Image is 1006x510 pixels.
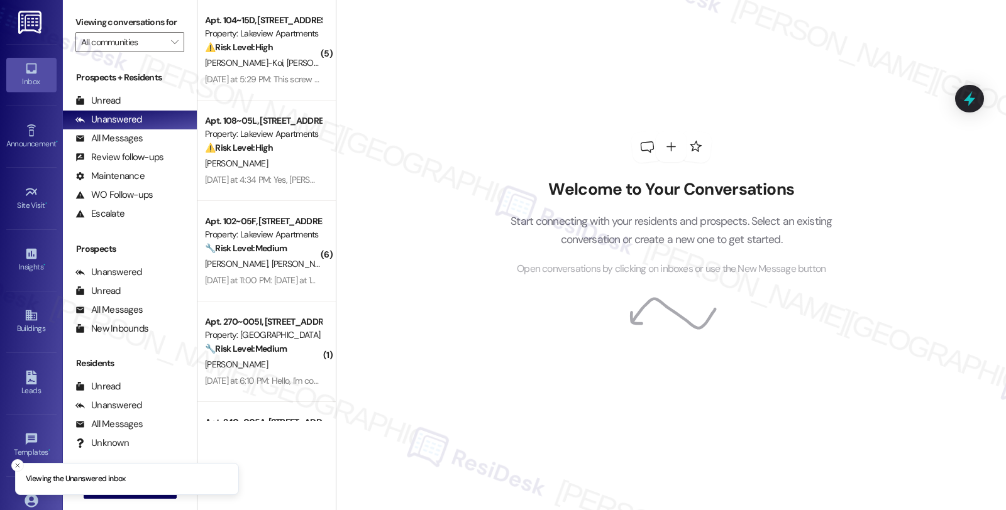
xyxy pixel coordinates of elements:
[75,303,143,317] div: All Messages
[56,138,58,146] span: •
[18,11,44,34] img: ResiDesk Logo
[75,188,153,202] div: WO Follow-ups
[205,258,272,269] span: [PERSON_NAME]
[63,71,197,84] div: Prospects + Residents
[6,428,57,462] a: Templates •
[287,57,365,68] span: [PERSON_NAME]-Koi
[75,418,143,431] div: All Messages
[48,446,50,455] span: •
[205,127,321,141] div: Property: Lakeview Apartments
[205,315,321,328] div: Apt. 270~005I, [STREET_ADDRESS]
[205,174,702,185] div: [DATE] at 4:34 PM: Yes, [PERSON_NAME] is aware I have a backed up tub problem. I need a plumber t...
[205,359,268,370] span: [PERSON_NAME]
[6,58,57,92] a: Inbox
[205,142,273,153] strong: ⚠️ Risk Level: High
[75,13,184,32] label: Viewing conversations for
[272,258,334,269] span: [PERSON_NAME]
[205,242,287,254] strong: 🔧 Risk Level: Medium
[75,113,142,126] div: Unanswered
[492,212,851,248] p: Start connecting with your residents and prospects. Select an existing conversation or create a n...
[205,215,321,228] div: Apt. 102~05F, [STREET_ADDRESS]
[205,114,321,127] div: Apt. 108~05L, [STREET_ADDRESS]
[205,158,268,169] span: [PERSON_NAME]
[205,228,321,241] div: Property: Lakeview Apartments
[75,322,148,335] div: New Inbounds
[26,474,126,485] p: Viewing the Unanswered inbox
[75,132,143,145] div: All Messages
[6,182,57,215] a: Site Visit •
[205,73,630,85] div: [DATE] at 5:29 PM: This screw falls out every single time one tries to lock the door and I have r...
[75,266,142,279] div: Unanswered
[75,151,163,164] div: Review follow-ups
[75,399,142,412] div: Unanswered
[517,261,826,277] span: Open conversations by clicking on inboxes or use the New Message button
[11,459,24,472] button: Close toast
[81,32,164,52] input: All communities
[6,305,57,339] a: Buildings
[205,274,441,286] div: [DATE] at 11:00 PM: [DATE] at 10:00 we have to go fill out the lease
[6,243,57,277] a: Insights •
[205,14,321,27] div: Apt. 104~15D, [STREET_ADDRESS]
[171,37,178,47] i: 
[205,416,321,429] div: Apt. 240~005A, [STREET_ADDRESS]
[205,57,287,68] span: [PERSON_NAME]-Koi
[205,328,321,342] div: Property: [GEOGRAPHIC_DATA]
[63,242,197,256] div: Prospects
[75,380,121,393] div: Unread
[43,261,45,269] span: •
[205,27,321,40] div: Property: Lakeview Apartments
[205,343,287,354] strong: 🔧 Risk Level: Medium
[45,199,47,208] span: •
[63,357,197,370] div: Residents
[75,285,121,298] div: Unread
[6,367,57,401] a: Leads
[75,170,145,183] div: Maintenance
[75,437,129,450] div: Unknown
[75,94,121,107] div: Unread
[492,180,851,200] h2: Welcome to Your Conversations
[75,207,124,220] div: Escalate
[205,41,273,53] strong: ⚠️ Risk Level: High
